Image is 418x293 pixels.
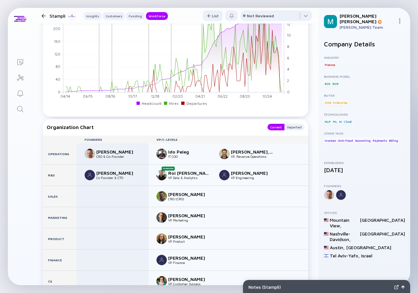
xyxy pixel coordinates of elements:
[231,149,274,155] div: [PERSON_NAME], MBA
[168,282,211,286] div: VP Customer Success
[146,13,168,19] div: Workforce
[8,101,32,116] a: Search
[172,94,183,98] tspan: 02/20
[43,271,77,292] div: CS
[168,149,211,155] div: Ido Peleg
[267,124,284,130] div: Current
[324,74,405,78] div: Business Model
[394,285,399,289] img: Expand Notes
[156,170,167,180] img: Roi Meiri picture
[324,184,405,188] div: Founders
[332,118,338,125] div: ML
[332,99,348,106] div: Enterprise
[168,170,211,176] div: Roi [PERSON_NAME]
[324,80,331,87] div: B2G
[8,85,32,101] a: Reminders
[219,149,230,159] img: Mike Parry, MBA picture
[324,40,405,48] h2: Company Details
[168,276,211,282] div: [PERSON_NAME]
[287,78,289,83] tspan: 2
[346,245,391,250] div: [GEOGRAPHIC_DATA]
[156,234,167,244] img: Ella Ronana picture
[340,13,394,24] div: [PERSON_NAME] [PERSON_NAME]
[84,13,102,19] div: Insights
[219,170,230,180] img: Yanniv S. picture
[60,94,70,98] tspan: 04/14
[203,11,223,21] div: List
[58,90,60,94] tspan: 0
[151,94,159,98] tspan: 12/18
[231,176,274,180] div: VP Engineering
[126,13,145,19] div: Funding
[168,261,211,265] div: VP Finance
[84,12,102,20] button: Insights
[96,170,139,176] div: [PERSON_NAME]
[324,99,331,106] div: SMB
[332,80,339,87] div: B2B
[105,94,115,98] tspan: 08/16
[156,149,167,159] img: Ido Peleg picture
[287,44,289,49] tspan: 8
[156,191,167,202] img: Jeff Zamczyk picture
[324,232,329,236] img: United States Flag
[8,69,32,85] a: Investor Map
[360,231,405,242] div: [GEOGRAPHIC_DATA]
[195,94,205,98] tspan: 04/21
[372,137,387,144] div: Payments
[43,186,77,207] div: Sales
[43,228,77,249] div: Product
[47,124,261,130] div: Organization Chart
[8,54,32,69] a: Lists
[168,239,211,243] div: VP Product
[324,15,337,28] img: Mordechai Profile Picture
[287,67,289,71] tspan: 4
[338,118,343,125] div: AI
[168,155,211,158] div: IT COO
[284,124,304,130] button: Departed
[126,12,145,20] button: Funding
[54,39,60,43] tspan: 160
[156,276,167,286] img: Jennifer Fray picture
[53,26,60,31] tspan: 200
[103,12,125,20] button: Customers
[156,255,167,265] img: Ifat Lewit picture
[263,94,272,98] tspan: 10/24
[85,149,95,159] img: Eyal Feldman picture
[324,161,405,165] div: Established
[337,137,354,144] div: Anti-Fraud
[50,12,76,20] div: Stampli
[324,211,405,215] div: Offices
[330,231,359,242] div: Nashville-Davidson ,
[203,10,223,21] button: List
[324,218,329,222] img: United States Flag
[128,94,137,98] tspan: 10/17
[324,167,405,173] div: [DATE]
[83,94,93,98] tspan: 06/15
[96,155,139,158] div: CEO & Co-Founder
[287,56,289,60] tspan: 6
[168,255,211,261] div: [PERSON_NAME]
[330,245,345,250] div: Austin ,
[249,284,392,290] div: Notes ( Stampli )
[168,213,211,218] div: [PERSON_NAME]
[217,94,228,98] tspan: 06/22
[360,217,405,228] div: [GEOGRAPHIC_DATA]
[324,112,405,116] div: Technologies
[343,118,352,125] div: Cloud
[43,165,77,186] div: R&D
[231,155,274,158] div: VP, Revenue Operations
[55,52,60,56] tspan: 120
[287,90,290,94] tspan: 0
[43,250,77,270] div: Finance
[324,245,329,250] img: United States Flag
[354,137,371,144] div: Accounting
[43,143,77,164] div: Operations
[324,93,405,97] div: Buyer
[330,217,359,228] div: Mountain View ,
[388,137,399,144] div: Billing
[287,33,291,37] tspan: 10
[77,138,149,141] div: Founders
[247,13,274,18] div: Not Reviewed
[324,131,405,135] div: Other Tags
